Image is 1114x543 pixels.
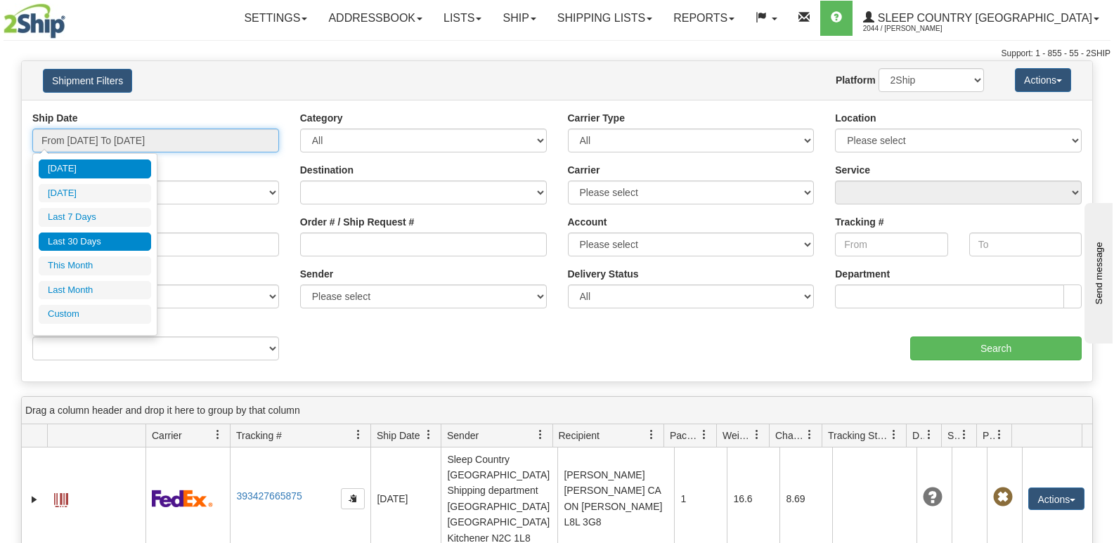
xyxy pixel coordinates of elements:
span: Packages [670,428,699,443]
a: Packages filter column settings [692,423,716,447]
div: Send message [11,12,130,22]
span: Delivery Status [912,428,924,443]
a: Sleep Country [GEOGRAPHIC_DATA] 2044 / [PERSON_NAME] [853,1,1110,36]
span: Weight [723,428,752,443]
label: Account [568,215,607,229]
button: Actions [1028,488,1084,510]
a: Tracking Status filter column settings [882,423,906,447]
a: Shipment Issues filter column settings [952,423,976,447]
label: Carrier Type [568,111,625,125]
button: Shipment Filters [43,69,132,93]
a: 393427665875 [236,490,302,502]
button: Actions [1015,68,1071,92]
span: Unknown [923,488,943,507]
a: Expand [27,492,41,506]
span: Sleep Country [GEOGRAPHIC_DATA] [874,12,1092,24]
a: Charge filter column settings [798,423,822,447]
span: Recipient [559,428,600,443]
input: Search [910,336,1082,360]
label: Tracking # [835,215,883,229]
span: Charge [775,428,805,443]
a: Carrier filter column settings [206,423,230,447]
label: Ship Date [32,111,78,125]
li: Custom [39,305,151,324]
a: Shipping lists [547,1,663,36]
a: Label [54,487,68,509]
li: This Month [39,256,151,275]
span: Tracking Status [828,428,889,443]
div: grid grouping header [22,397,1092,424]
a: Addressbook [318,1,433,36]
div: Support: 1 - 855 - 55 - 2SHIP [4,48,1110,60]
li: Last 30 Days [39,233,151,251]
label: Carrier [568,163,600,177]
a: Recipient filter column settings [640,423,663,447]
a: Sender filter column settings [529,423,552,447]
label: Delivery Status [568,267,639,281]
label: Order # / Ship Request # [300,215,415,229]
li: Last Month [39,281,151,300]
a: Tracking # filter column settings [346,423,370,447]
label: Sender [300,267,333,281]
span: 2044 / [PERSON_NAME] [863,22,969,36]
li: Last 7 Days [39,208,151,227]
label: Destination [300,163,354,177]
li: [DATE] [39,159,151,178]
span: Sender [447,428,479,443]
label: Service [835,163,870,177]
input: From [835,233,947,256]
a: Delivery Status filter column settings [917,423,941,447]
a: Settings [233,1,318,36]
iframe: chat widget [1082,199,1113,343]
a: Ship [492,1,546,36]
span: Shipment Issues [947,428,959,443]
span: Pickup Not Assigned [993,488,1013,507]
a: Weight filter column settings [745,423,769,447]
button: Copy to clipboard [341,488,365,509]
a: Ship Date filter column settings [417,423,441,447]
img: 2 - FedEx Express® [152,490,213,507]
label: Department [835,267,890,281]
img: logo2044.jpg [4,4,65,39]
label: Location [835,111,876,125]
li: [DATE] [39,184,151,203]
span: Ship Date [377,428,420,443]
a: Pickup Status filter column settings [987,423,1011,447]
a: Lists [433,1,492,36]
label: Category [300,111,343,125]
a: Reports [663,1,745,36]
input: To [969,233,1082,256]
label: Platform [836,73,876,87]
span: Tracking # [236,428,282,443]
span: Pickup Status [983,428,995,443]
span: Carrier [152,428,182,443]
